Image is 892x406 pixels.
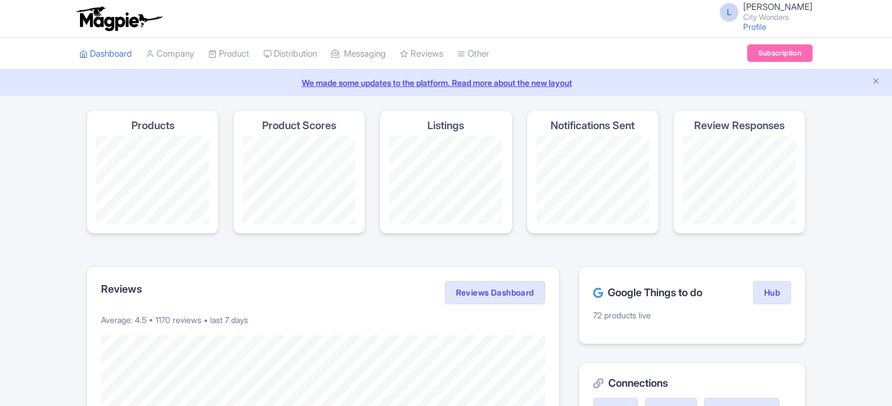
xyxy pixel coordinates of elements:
[146,38,194,70] a: Company
[743,13,813,21] small: City Wonders
[101,283,142,295] h2: Reviews
[593,309,791,321] p: 72 products live
[427,120,464,131] h4: Listings
[445,281,545,304] a: Reviews Dashboard
[743,22,766,32] a: Profile
[720,3,738,22] span: L
[79,38,132,70] a: Dashboard
[753,281,791,304] a: Hub
[262,120,336,131] h4: Product Scores
[208,38,249,70] a: Product
[550,120,635,131] h4: Notifications Sent
[593,287,702,299] h2: Google Things to do
[263,38,317,70] a: Distribution
[74,6,164,32] img: logo-ab69f6fb50320c5b225c76a69d11143b.png
[131,120,175,131] h4: Products
[101,314,545,326] p: Average: 4.5 • 1170 reviews • last 7 days
[713,2,813,21] a: L [PERSON_NAME] City Wonders
[694,120,785,131] h4: Review Responses
[872,75,880,89] button: Close announcement
[743,1,813,12] span: [PERSON_NAME]
[593,377,791,389] h2: Connections
[457,38,489,70] a: Other
[7,77,885,89] a: We made some updates to the platform. Read more about the new layout
[331,38,386,70] a: Messaging
[400,38,443,70] a: Reviews
[747,44,813,62] a: Subscription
